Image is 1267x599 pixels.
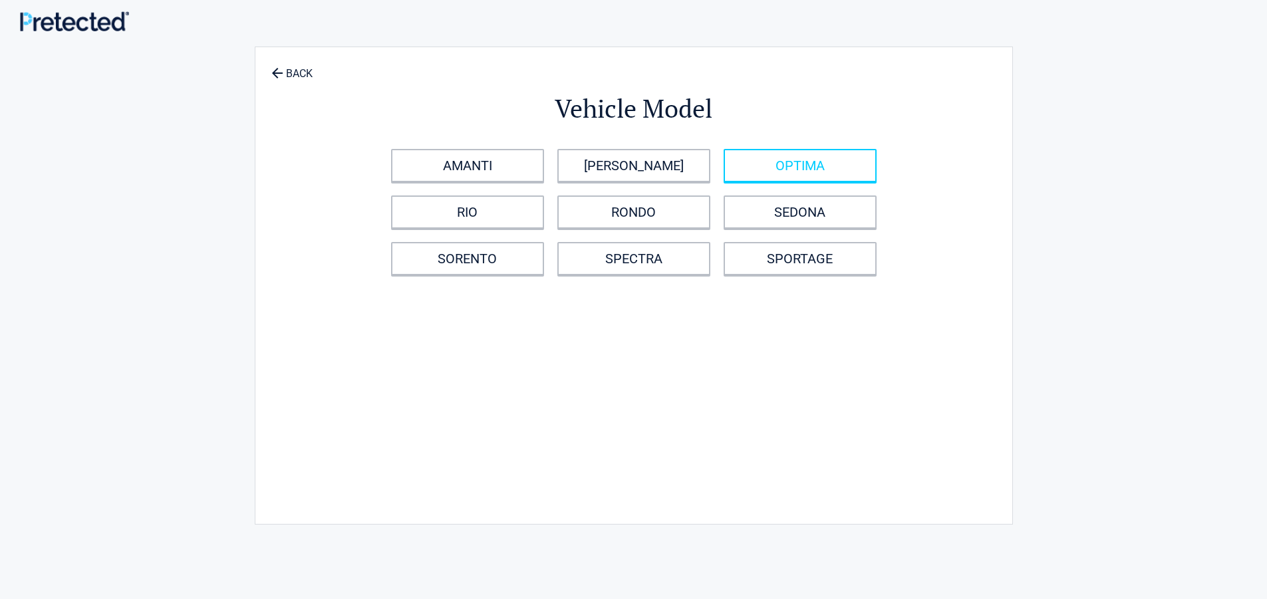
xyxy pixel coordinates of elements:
[724,195,877,229] a: SEDONA
[391,149,544,182] a: AMANTI
[391,242,544,275] a: SORENTO
[20,11,129,31] img: Main Logo
[557,242,710,275] a: SPECTRA
[557,149,710,182] a: [PERSON_NAME]
[269,56,315,79] a: BACK
[391,195,544,229] a: RIO
[724,149,877,182] a: OPTIMA
[329,92,939,126] h2: Vehicle Model
[557,195,710,229] a: RONDO
[724,242,877,275] a: SPORTAGE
